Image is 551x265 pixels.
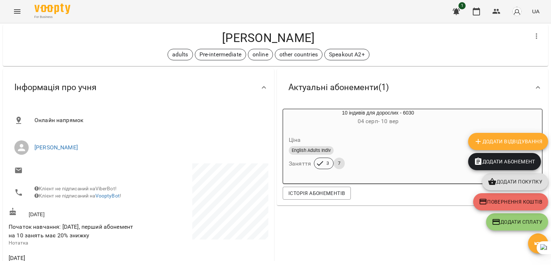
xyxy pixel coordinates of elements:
span: Додати Сплату [492,218,542,226]
a: [PERSON_NAME] [34,144,78,151]
span: For Business [34,15,70,19]
div: Speakout A2+ [324,49,369,60]
button: Додати Сплату [486,213,548,231]
span: Клієнт не підписаний на ! [34,193,121,199]
span: 7 [334,160,345,167]
span: Історія абонементів [288,189,345,197]
span: Онлайн напрямок [34,116,263,125]
div: [DATE] [7,206,138,219]
div: Pre-intermediate [195,49,246,60]
button: Додати покупку [482,173,548,190]
span: [DATE] [9,254,137,262]
div: adults [168,49,193,60]
p: other countries [279,50,318,59]
span: Актуальні абонементи ( 1 ) [288,82,389,93]
button: 10 індивів для дорослих - 603004 серп- 10 верЦінаEnglish Adults IndivЗаняття37 [283,109,473,178]
span: Додати Абонемент [474,157,535,166]
div: other countries [275,49,322,60]
div: online [248,49,273,60]
h6: Ціна [289,135,301,145]
span: 1 [458,2,466,9]
h4: [PERSON_NAME] [9,31,528,45]
span: 3 [322,160,333,167]
button: Додати Відвідування [468,133,548,150]
p: adults [172,50,188,59]
span: Інформація про учня [14,82,96,93]
p: Pre-intermediate [199,50,241,59]
span: Клієнт не підписаний на ViberBot! [34,186,117,191]
a: VooptyBot [95,193,120,199]
div: Інформація про учня [3,69,274,106]
span: 04 серп - 10 вер [358,118,399,125]
div: Актуальні абонементи(1) [277,69,548,106]
p: Speakout A2+ [329,50,365,59]
span: English Adults Indiv [289,147,334,154]
button: UA [529,5,542,18]
img: avatar_s.png [512,6,522,17]
img: Voopty Logo [34,4,70,14]
p: online [253,50,268,59]
button: Повернення коштів [473,193,548,210]
span: Початок навчання: [DATE], перший абонемент на 10 занять має 20% знижку [9,223,133,239]
button: Menu [9,3,26,20]
button: Додати Абонемент [468,153,541,170]
span: UA [532,8,540,15]
span: Додати Відвідування [474,137,542,146]
span: Повернення коштів [479,197,542,206]
span: Додати покупку [488,177,542,186]
p: Нотатка [9,240,137,247]
div: 10 індивів для дорослих - 6030 [283,109,473,126]
h6: Заняття [289,159,311,169]
button: Історія абонементів [283,187,351,200]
